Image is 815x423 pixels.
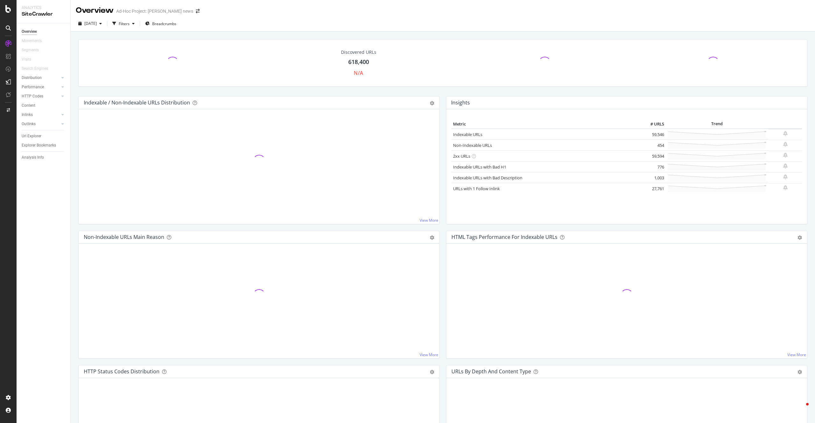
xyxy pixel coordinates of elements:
div: bell-plus [783,163,788,168]
div: gear [430,370,434,374]
td: 27,761 [640,183,666,194]
button: [DATE] [76,18,104,29]
div: Overview [22,28,37,35]
div: Visits [22,56,31,63]
a: Url Explorer [22,133,66,140]
th: # URLS [640,119,666,129]
span: 2025 Aug. 26th [84,21,97,26]
div: arrow-right-arrow-left [196,9,200,13]
button: Breadcrumbs [143,18,179,29]
div: Indexable / Non-Indexable URLs Distribution [84,99,190,106]
a: View More [787,352,806,357]
div: N/A [354,69,363,77]
a: HTTP Codes [22,93,60,100]
a: View More [420,218,438,223]
div: Url Explorer [22,133,41,140]
div: Movements [22,38,42,44]
div: bell-plus [783,153,788,158]
a: Outlinks [22,121,60,127]
a: Distribution [22,75,60,81]
div: Explorer Bookmarks [22,142,56,149]
div: gear [797,235,802,240]
div: gear [797,370,802,374]
a: Non-Indexable URLs [453,142,492,148]
a: View More [420,352,438,357]
div: Performance [22,84,44,90]
td: 59,546 [640,129,666,140]
div: Content [22,102,35,109]
a: Content [22,102,66,109]
div: gear [430,235,434,240]
td: 59,594 [640,151,666,161]
div: bell-plus [783,174,788,179]
a: Indexable URLs [453,132,482,137]
a: Overview [22,28,66,35]
a: Indexable URLs with Bad Description [453,175,522,181]
a: Indexable URLs with Bad H1 [453,164,506,170]
div: Outlinks [22,121,36,127]
a: Inlinks [22,111,60,118]
a: Visits [22,56,38,63]
div: Discovered URLs [341,49,376,55]
div: Analytics [22,5,65,11]
a: URLs with 1 Follow Inlink [453,186,500,191]
td: 1,003 [640,172,666,183]
a: Explorer Bookmarks [22,142,66,149]
a: Search Engines [22,65,54,72]
h4: Insights [451,98,470,107]
a: Analysis Info [22,154,66,161]
div: Inlinks [22,111,33,118]
div: Ad-Hoc Project: [PERSON_NAME] news [116,8,193,14]
th: Trend [666,119,769,129]
a: Performance [22,84,60,90]
span: Breadcrumbs [152,21,176,26]
div: Distribution [22,75,42,81]
div: Overview [76,5,114,16]
td: 776 [640,161,666,172]
div: HTTP Status Codes Distribution [84,368,159,375]
div: SiteCrawler [22,11,65,18]
td: 454 [640,140,666,151]
div: bell-plus [783,185,788,190]
div: Analysis Info [22,154,44,161]
div: Filters [119,21,130,26]
div: bell-plus [783,142,788,147]
div: bell-plus [783,131,788,136]
div: URLs by Depth and Content Type [451,368,531,375]
div: 618,400 [348,58,369,66]
div: gear [430,101,434,105]
div: HTTP Codes [22,93,43,100]
a: Movements [22,38,48,44]
button: Filters [110,18,137,29]
a: Segments [22,47,45,54]
a: 2xx URLs [453,153,470,159]
div: Segments [22,47,39,54]
div: Search Engines [22,65,48,72]
th: Metric [451,119,640,129]
div: Non-Indexable URLs Main Reason [84,234,164,240]
div: HTML Tags Performance for Indexable URLs [451,234,557,240]
iframe: Intercom live chat [793,401,809,417]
